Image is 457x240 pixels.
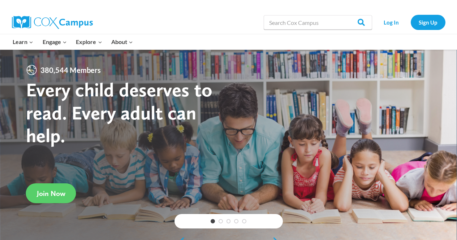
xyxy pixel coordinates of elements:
img: Cox Campus [12,16,93,29]
a: Log In [376,15,407,30]
a: 4 [234,219,238,223]
a: 5 [242,219,246,223]
nav: Secondary Navigation [376,15,445,30]
a: Join Now [26,183,76,203]
span: 380,544 Members [38,64,104,76]
a: 2 [219,219,223,223]
span: Learn [13,37,33,47]
a: 1 [211,219,215,223]
span: Join Now [37,189,65,198]
nav: Primary Navigation [8,34,138,49]
span: Explore [76,37,102,47]
span: Engage [43,37,67,47]
input: Search Cox Campus [264,15,372,30]
span: About [111,37,133,47]
strong: Every child deserves to read. Every adult can help. [26,78,212,147]
a: Sign Up [411,15,445,30]
a: 3 [227,219,231,223]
